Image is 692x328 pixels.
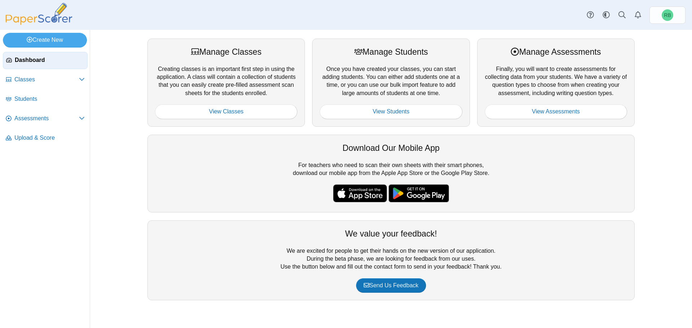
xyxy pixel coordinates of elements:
[485,46,627,58] div: Manage Assessments
[649,6,686,24] a: Robert Bartz
[3,20,75,26] a: PaperScorer
[630,7,646,23] a: Alerts
[333,184,387,202] img: apple-store-badge.svg
[664,13,671,18] span: Robert Bartz
[147,39,305,126] div: Creating classes is an important first step in using the application. A class will contain a coll...
[14,76,79,84] span: Classes
[320,104,462,119] a: View Students
[3,110,88,127] a: Assessments
[662,9,673,21] span: Robert Bartz
[14,134,85,142] span: Upload & Score
[485,104,627,119] a: View Assessments
[155,142,627,154] div: Download Our Mobile App
[155,104,297,119] a: View Classes
[364,282,418,288] span: Send Us Feedback
[3,91,88,108] a: Students
[3,52,88,69] a: Dashboard
[147,220,635,300] div: We are excited for people to get their hands on the new version of our application. During the be...
[3,33,87,47] a: Create New
[155,228,627,239] div: We value your feedback!
[3,130,88,147] a: Upload & Score
[356,278,426,293] a: Send Us Feedback
[477,39,635,126] div: Finally, you will want to create assessments for collecting data from your students. We have a va...
[14,114,79,122] span: Assessments
[389,184,449,202] img: google-play-badge.png
[14,95,85,103] span: Students
[312,39,470,126] div: Once you have created your classes, you can start adding students. You can either add students on...
[3,71,88,89] a: Classes
[147,135,635,212] div: For teachers who need to scan their own sheets with their smart phones, download our mobile app f...
[155,46,297,58] div: Manage Classes
[15,56,84,64] span: Dashboard
[3,3,75,25] img: PaperScorer
[320,46,462,58] div: Manage Students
